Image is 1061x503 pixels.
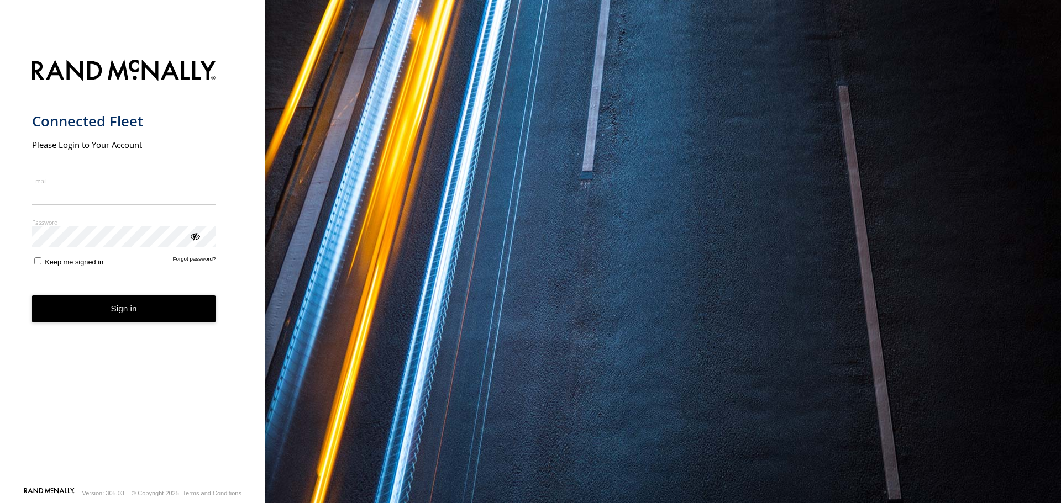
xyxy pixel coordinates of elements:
div: © Copyright 2025 - [132,490,241,496]
a: Forgot password? [173,256,216,266]
label: Email [32,177,216,185]
img: Rand McNally [32,57,216,86]
label: Password [32,218,216,226]
form: main [32,53,234,486]
h2: Please Login to Your Account [32,139,216,150]
a: Visit our Website [24,488,75,499]
input: Keep me signed in [34,257,41,264]
button: Sign in [32,295,216,322]
a: Terms and Conditions [183,490,241,496]
div: ViewPassword [189,230,200,241]
span: Keep me signed in [45,258,103,266]
div: Version: 305.03 [82,490,124,496]
h1: Connected Fleet [32,112,216,130]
